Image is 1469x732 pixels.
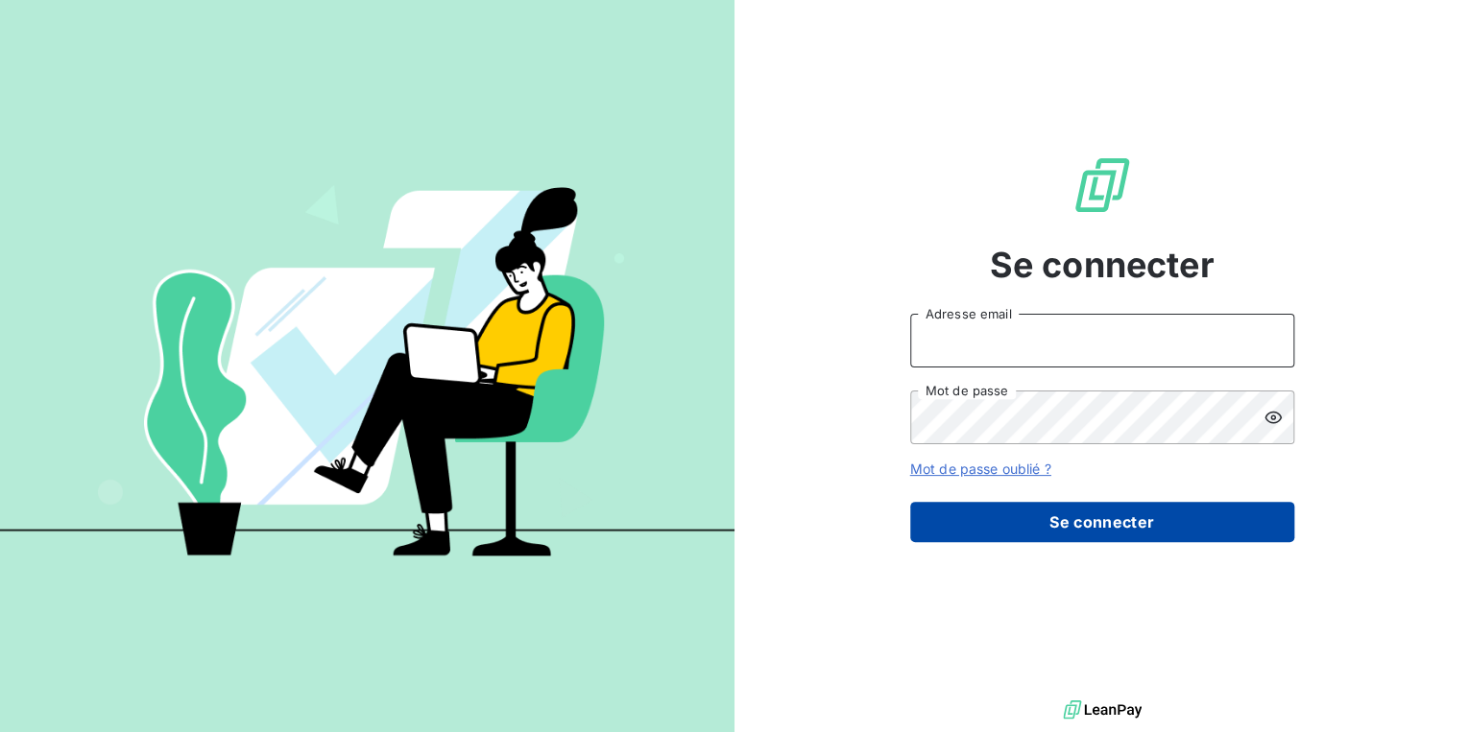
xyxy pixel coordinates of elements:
a: Mot de passe oublié ? [910,460,1051,477]
input: placeholder [910,314,1294,367]
span: Se connecter [990,239,1215,291]
img: Logo LeanPay [1072,154,1133,216]
button: Se connecter [910,502,1294,542]
img: logo [1063,696,1142,724]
